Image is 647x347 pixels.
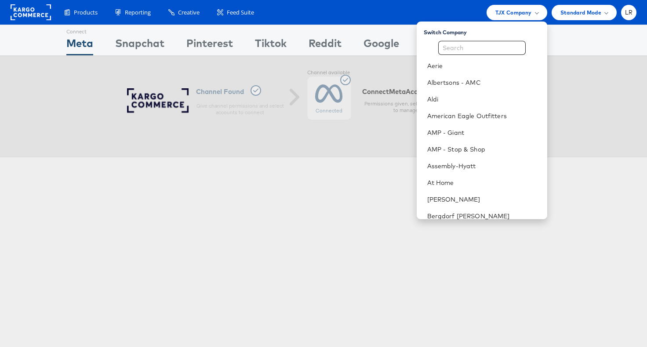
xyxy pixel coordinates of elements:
a: AMP - Giant [427,128,540,137]
span: Products [74,8,98,17]
a: AMP - Stop & Shop [427,145,540,154]
a: [PERSON_NAME] [427,195,540,204]
a: Assembly-Hyatt [427,162,540,170]
div: Pinterest [186,36,233,55]
h6: Connect Accounts [362,87,450,96]
span: meta [389,87,406,96]
a: Aerie [427,61,540,70]
span: TJX Company [495,8,532,17]
div: Snapchat [115,36,164,55]
p: Permissions given, select accounts to manage [362,100,450,114]
p: Give channel permissions and select accounts to connect [196,102,284,116]
h6: Channel Found [196,85,284,98]
span: Creative [178,8,200,17]
a: American Eagle Outfitters [427,112,540,120]
div: Reddit [309,36,342,55]
div: Google [363,36,399,55]
div: Meta [66,36,93,55]
span: LR [625,10,633,15]
div: Switch Company [424,25,547,36]
a: Bergdorf [PERSON_NAME] [427,212,540,220]
label: Channel available [307,69,351,76]
div: Connect [66,25,93,36]
a: At Home [427,178,540,187]
span: Reporting [125,8,151,17]
span: Feed Suite [227,8,254,17]
a: Aldi [427,95,540,104]
div: Tiktok [255,36,287,55]
a: Albertsons - AMC [427,78,540,87]
span: Standard Mode [560,8,601,17]
input: Search [438,41,526,55]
